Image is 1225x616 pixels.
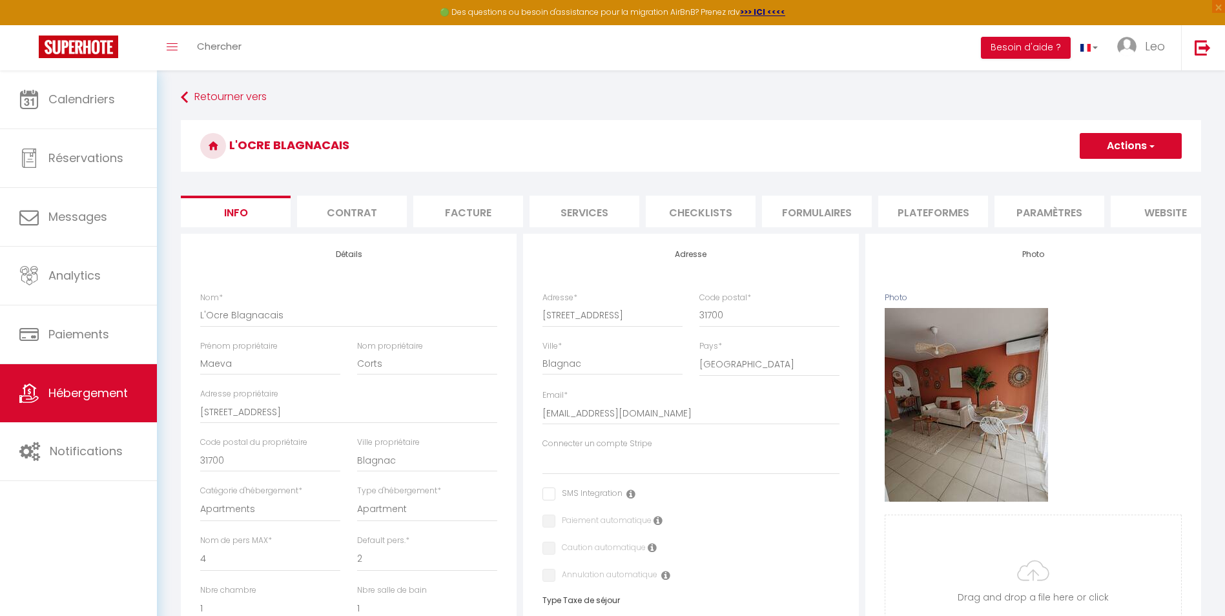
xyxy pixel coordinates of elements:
li: Contrat [297,196,407,227]
label: Nom de pers MAX [200,535,272,547]
img: ... [1117,37,1137,56]
li: Services [530,196,639,227]
label: Caution automatique [555,542,646,556]
span: Leo [1145,38,1165,54]
label: Adresse propriétaire [200,388,278,400]
label: Email [542,389,568,402]
h4: Photo [885,250,1182,259]
label: Type d'hébergement [357,485,441,497]
a: >>> ICI <<<< [740,6,785,17]
h4: Adresse [542,250,839,259]
li: Paramètres [994,196,1104,227]
label: Default pers. [357,535,409,547]
label: Adresse [542,292,577,304]
span: Analytics [48,267,101,283]
li: Info [181,196,291,227]
label: Nbre salle de bain [357,584,427,597]
h6: Type Taxe de séjour [542,596,839,605]
label: Prénom propriétaire [200,340,278,353]
li: Plateformes [878,196,988,227]
label: Code postal du propriétaire [200,436,307,449]
li: Formulaires [762,196,872,227]
img: Super Booking [39,36,118,58]
label: Ville [542,340,562,353]
label: Nom [200,292,223,304]
button: Actions [1080,133,1182,159]
label: Ville propriétaire [357,436,420,449]
label: Code postal [699,292,751,304]
a: Retourner vers [181,86,1201,109]
label: Catégorie d'hébergement [200,485,302,497]
a: Chercher [187,25,251,70]
label: Paiement automatique [555,515,652,529]
span: Calendriers [48,91,115,107]
span: Réservations [48,150,123,166]
img: logout [1195,39,1211,56]
label: Nom propriétaire [357,340,423,353]
li: Checklists [646,196,756,227]
button: Besoin d'aide ? [981,37,1071,59]
li: website [1111,196,1220,227]
span: Notifications [50,443,123,459]
span: Messages [48,209,107,225]
a: ... Leo [1107,25,1181,70]
span: Hébergement [48,385,128,401]
label: Pays [699,340,722,353]
label: Connecter un compte Stripe [542,438,652,450]
label: Photo [885,292,907,304]
h4: Détails [200,250,497,259]
li: Facture [413,196,523,227]
span: Paiements [48,326,109,342]
span: Chercher [197,39,242,53]
label: Nbre chambre [200,584,256,597]
h3: L'Ocre Blagnacais [181,120,1201,172]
